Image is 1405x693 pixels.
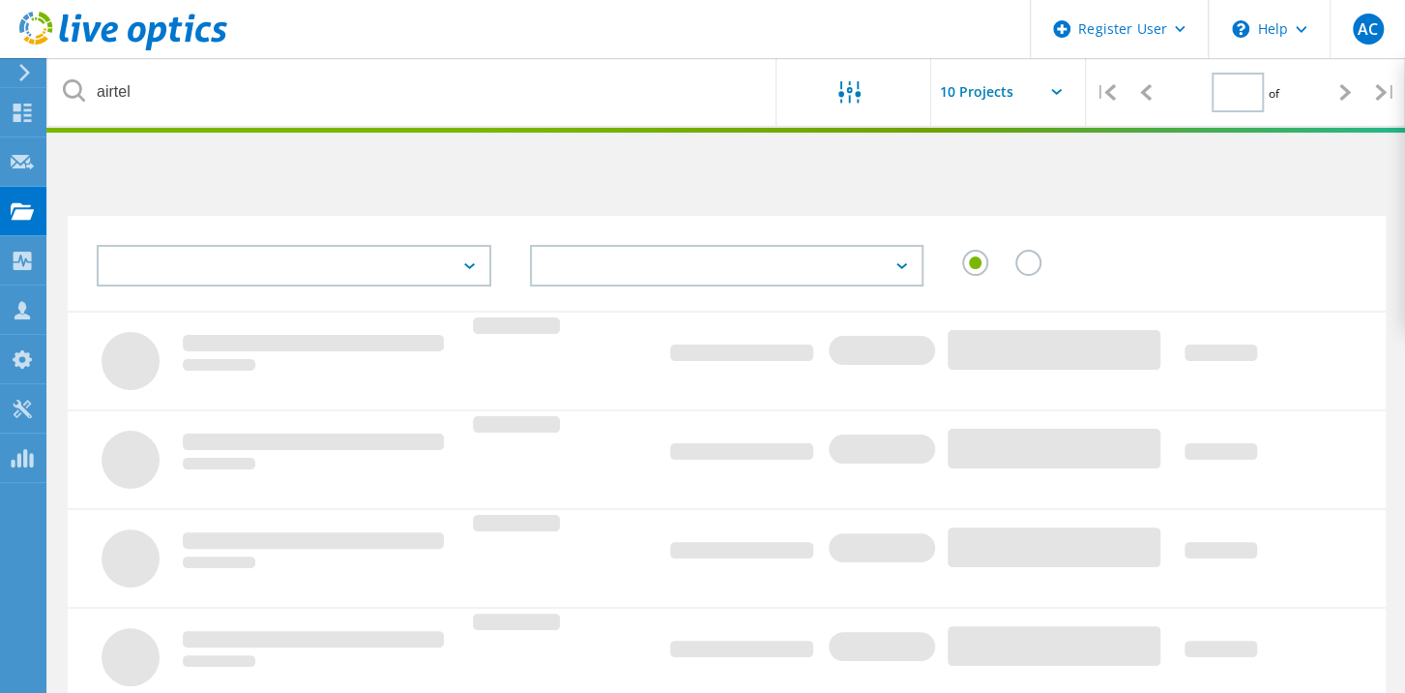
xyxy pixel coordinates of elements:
svg: \n [1232,20,1249,38]
div: | [1365,58,1405,127]
input: undefined [48,58,777,126]
span: of [1269,85,1279,102]
div: | [1086,58,1126,127]
a: Live Optics Dashboard [19,41,227,54]
span: AC [1358,21,1378,37]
